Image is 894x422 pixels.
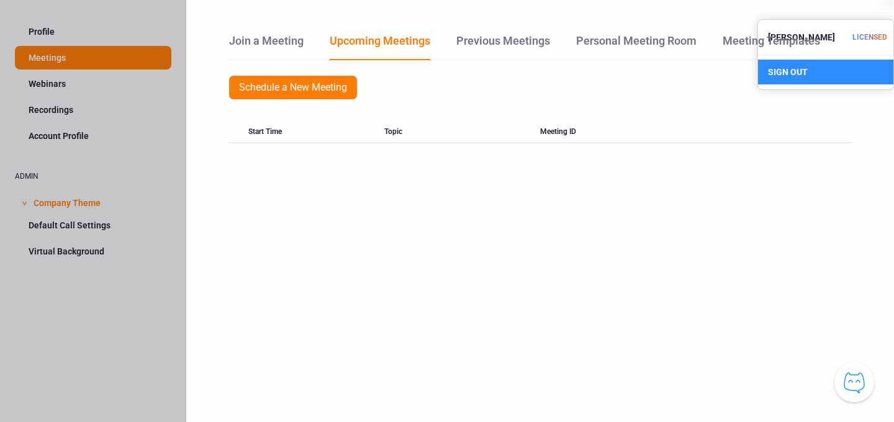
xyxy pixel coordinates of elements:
[852,30,887,45] div: LICENSED
[540,121,696,143] div: Meeting ID
[329,32,431,60] a: Upcoming Meetings
[758,25,893,50] a: [PERSON_NAME]
[722,32,821,59] a: Meeting Templates
[384,121,540,143] div: Topic
[834,362,874,402] button: Knowledge Center Bot, also known as KC Bot is an onboarding assistant that allows you to see the ...
[228,32,304,59] a: Join a Meeting
[228,121,384,143] div: Start Time
[5,19,181,32] div: ∑aåāБδ ⷺ
[5,46,181,60] div: ∑aåāБδ ⷺ
[576,32,697,59] a: Personal Meeting Room
[5,5,181,19] div: ∑aåāБδ ⷺ
[228,75,358,100] a: Schedule a New Meeting
[5,32,181,46] div: ∑aåāБδ ⷺ
[456,32,551,59] a: Previous Meetings
[758,60,893,84] div: SIGN OUT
